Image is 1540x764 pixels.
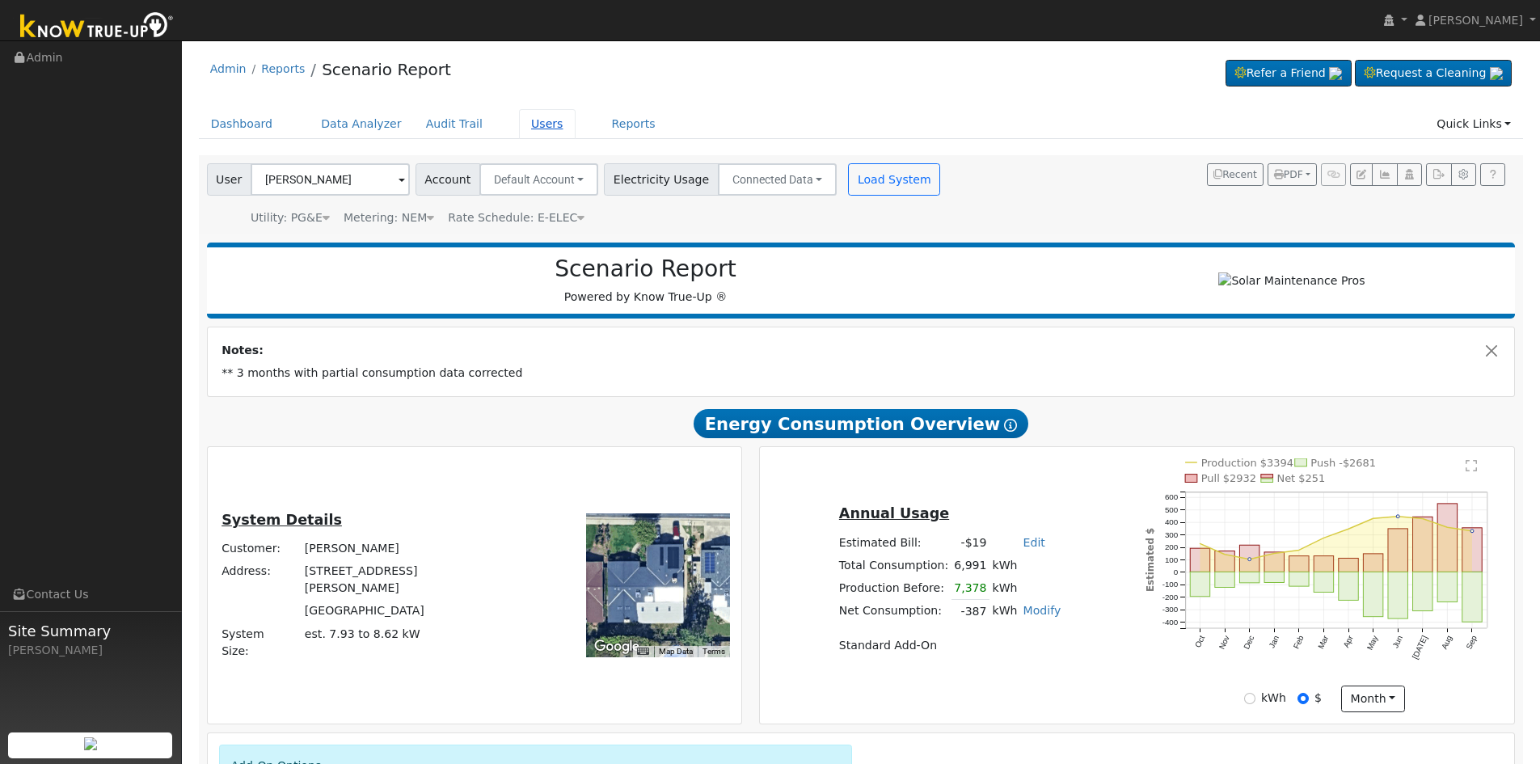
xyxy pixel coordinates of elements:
td: Customer: [219,538,302,560]
u: System Details [222,512,342,528]
rect: onclick="" [1413,572,1432,611]
circle: onclick="" [1372,517,1375,521]
img: Google [590,636,643,657]
rect: onclick="" [1388,572,1407,619]
circle: onclick="" [1273,552,1276,555]
circle: onclick="" [1470,530,1474,533]
a: Users [519,109,576,139]
a: Dashboard [199,109,285,139]
rect: onclick="" [1388,529,1407,572]
span: est. 7.93 to 8.62 kW [305,627,420,640]
rect: onclick="" [1339,572,1358,601]
span: Electricity Usage [604,163,718,196]
a: Modify [1023,604,1061,617]
a: Refer a Friend [1226,60,1352,87]
a: Reports [600,109,668,139]
text: 0 [1174,568,1179,577]
button: Connected Data [718,163,838,196]
label: $ [1314,690,1322,707]
a: Admin [210,62,247,75]
td: Estimated Bill: [836,531,951,554]
circle: onclick="" [1199,542,1202,546]
u: Annual Usage [839,505,949,521]
circle: onclick="" [1347,528,1350,531]
circle: onclick="" [1248,558,1251,561]
rect: onclick="" [1240,572,1259,583]
rect: onclick="" [1462,528,1482,572]
text: [DATE] [1411,634,1429,661]
td: Address: [219,560,302,600]
text: 400 [1165,518,1179,527]
circle: onclick="" [1421,517,1424,521]
strong: Notes: [222,344,264,357]
img: Solar Maintenance Pros [1218,272,1365,289]
a: Scenario Report [322,60,451,79]
text: Net $251 [1277,473,1326,485]
span: [PERSON_NAME] [1428,14,1523,27]
span: Site Summary [8,620,173,642]
rect: onclick="" [1314,556,1333,572]
button: Keyboard shortcuts [637,646,648,657]
span: PDF [1274,169,1303,180]
circle: onclick="" [1323,537,1326,540]
td: -387 [951,600,989,623]
td: 6,991 [951,554,989,576]
text: 600 [1165,493,1179,502]
div: Metering: NEM [344,209,434,226]
text: Dec [1242,635,1255,652]
a: Quick Links [1424,109,1523,139]
text: Apr [1342,634,1356,649]
td: ** 3 months with partial consumption data corrected [219,362,1504,385]
rect: onclick="" [1264,572,1284,583]
td: kWh [989,554,1064,576]
img: Know True-Up [12,9,182,45]
button: Multi-Series Graph [1372,163,1397,186]
rect: onclick="" [1462,572,1482,623]
text: Jan [1268,635,1281,650]
a: Open this area in Google Maps (opens a new window) [590,636,643,657]
td: kWh [989,600,1020,623]
button: Close [1483,342,1500,359]
text: Jun [1391,635,1405,650]
rect: onclick="" [1215,551,1234,572]
text: 200 [1165,543,1179,552]
h2: Scenario Report [223,255,1068,283]
rect: onclick="" [1264,552,1284,572]
button: Export Interval Data [1426,163,1451,186]
div: Utility: PG&E [251,209,330,226]
i: Show Help [1004,419,1017,432]
td: System Size: [219,623,302,662]
input: kWh [1244,693,1255,704]
rect: onclick="" [1364,554,1383,572]
rect: onclick="" [1339,559,1358,572]
button: month [1341,686,1405,713]
span: Alias: H3EELECN [448,211,584,224]
td: [GEOGRAPHIC_DATA] [302,600,509,623]
a: Request a Cleaning [1355,60,1512,87]
a: Audit Trail [414,109,495,139]
rect: onclick="" [1437,504,1457,572]
td: kWh [989,576,1020,600]
a: Reports [261,62,305,75]
text: Estimated $ [1145,528,1156,592]
text: May [1365,635,1380,652]
rect: onclick="" [1437,572,1457,602]
span: Default Account [494,173,575,186]
text: Feb [1292,634,1306,650]
button: Recent [1207,163,1264,186]
text: Pull $2932 [1201,473,1256,485]
text: Push -$2681 [1311,457,1377,469]
input: Select a User [251,163,410,196]
button: Load System [848,163,940,196]
text: Production $3394 [1201,457,1293,469]
td: [STREET_ADDRESS][PERSON_NAME] [302,560,509,600]
button: Map Data [659,646,693,657]
text: -400 [1162,618,1179,627]
text: 100 [1165,555,1179,564]
text: 300 [1165,530,1179,539]
rect: onclick="" [1413,517,1432,572]
rect: onclick="" [1289,572,1309,587]
img: retrieve [1329,67,1342,80]
rect: onclick="" [1240,546,1259,572]
text: -300 [1162,606,1179,614]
